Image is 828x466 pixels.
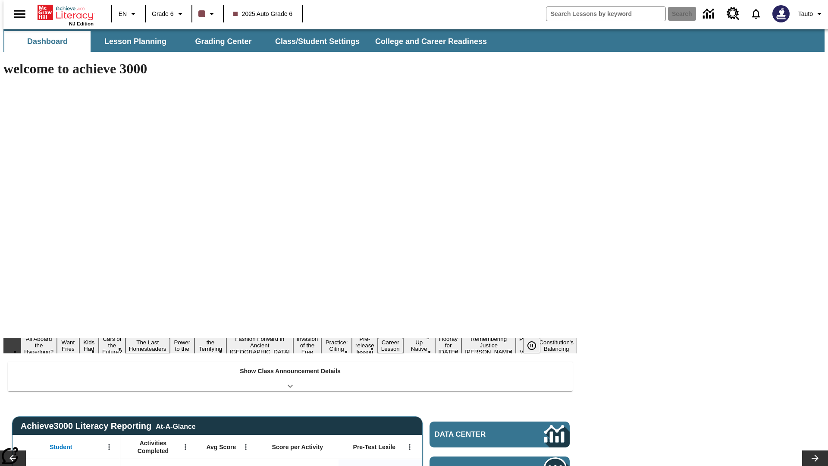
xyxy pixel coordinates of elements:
span: Avg Score [206,443,236,451]
button: Grading Center [180,31,267,52]
button: Class/Student Settings [268,31,367,52]
div: Pause [523,338,549,353]
button: Lesson Planning [92,31,179,52]
input: search field [546,7,665,21]
button: Slide 5 The Last Homesteaders [125,338,170,353]
button: Slide 14 Hooray for Constitution Day! [435,334,462,356]
span: Achieve3000 Literacy Reporting [21,421,196,431]
button: Slide 4 Cars of the Future? [99,334,125,356]
button: Slide 7 Attack of the Terrifying Tomatoes [194,331,226,360]
div: Show Class Announcement Details [8,362,573,391]
a: Home [38,4,94,21]
p: Show Class Announcement Details [240,367,341,376]
button: Slide 6 Solar Power to the People [170,331,195,360]
a: Data Center [698,2,721,26]
span: Grade 6 [152,9,174,19]
span: Score per Activity [272,443,323,451]
span: Data Center [435,430,515,439]
span: Activities Completed [125,439,182,455]
button: Open Menu [179,441,192,453]
button: Language: EN, Select a language [115,6,142,22]
span: 2025 Auto Grade 6 [233,9,293,19]
button: Slide 17 The Constitution's Balancing Act [536,331,577,360]
button: Slide 10 Mixed Practice: Citing Evidence [321,331,352,360]
button: Pause [523,338,540,353]
span: Pre-Test Lexile [353,443,396,451]
button: Lesson carousel, Next [802,450,828,466]
button: Open Menu [103,441,116,453]
button: Dashboard [4,31,91,52]
span: Tauto [798,9,813,19]
button: Class color is dark brown. Change class color [195,6,220,22]
button: Open side menu [7,1,32,27]
div: SubNavbar [3,29,825,52]
button: Slide 13 Cooking Up Native Traditions [403,331,435,360]
button: Open Menu [239,441,252,453]
button: Select a new avatar [767,3,795,25]
div: Home [38,3,94,26]
button: Profile/Settings [795,6,828,22]
button: Slide 1 All Aboard the Hyperloop? [21,334,57,356]
button: Slide 15 Remembering Justice O'Connor [461,334,516,356]
img: Avatar [772,5,790,22]
button: Slide 11 Pre-release lesson [352,334,378,356]
a: Notifications [745,3,767,25]
button: Slide 2 Do You Want Fries With That? [57,325,79,366]
a: Resource Center, Will open in new tab [721,2,745,25]
button: Grade: Grade 6, Select a grade [148,6,189,22]
span: Student [50,443,72,451]
span: EN [119,9,127,19]
button: Slide 16 Point of View [516,334,536,356]
h1: welcome to achieve 3000 [3,61,577,77]
button: Slide 3 Dirty Jobs Kids Had To Do [79,325,99,366]
button: Slide 9 The Invasion of the Free CD [293,328,322,363]
span: NJ Edition [69,21,94,26]
button: Slide 12 Career Lesson [378,338,403,353]
button: College and Career Readiness [368,31,494,52]
div: SubNavbar [3,31,495,52]
button: Slide 8 Fashion Forward in Ancient Rome [226,334,293,356]
button: Open Menu [403,441,416,453]
a: Data Center [430,422,570,447]
div: At-A-Glance [156,421,195,431]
